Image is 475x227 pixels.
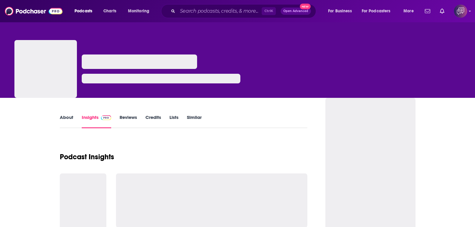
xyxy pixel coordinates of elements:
span: Open Advanced [283,10,308,13]
img: Podchaser Pro [101,115,111,120]
img: User Profile [454,5,467,18]
span: Monitoring [128,7,149,15]
button: open menu [70,6,100,16]
button: open menu [324,6,359,16]
h1: Podcast Insights [60,152,114,161]
button: open menu [399,6,421,16]
button: open menu [124,6,157,16]
span: New [300,4,311,9]
span: Charts [103,7,116,15]
a: Similar [187,114,202,128]
span: Ctrl K [262,7,276,15]
a: InsightsPodchaser Pro [82,114,111,128]
span: For Podcasters [362,7,391,15]
span: More [403,7,414,15]
button: Open AdvancedNew [281,8,311,15]
button: open menu [358,6,399,16]
span: Podcasts [75,7,92,15]
a: Show notifications dropdown [437,6,447,16]
a: Reviews [120,114,137,128]
a: About [60,114,73,128]
img: Podchaser - Follow, Share and Rate Podcasts [5,5,62,17]
a: Lists [169,114,178,128]
a: Show notifications dropdown [422,6,433,16]
span: For Business [328,7,352,15]
a: Credits [145,114,161,128]
a: Charts [99,6,120,16]
span: Logged in as corioliscompany [454,5,467,18]
div: Search podcasts, credits, & more... [167,4,322,18]
input: Search podcasts, credits, & more... [178,6,262,16]
button: Show profile menu [454,5,467,18]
